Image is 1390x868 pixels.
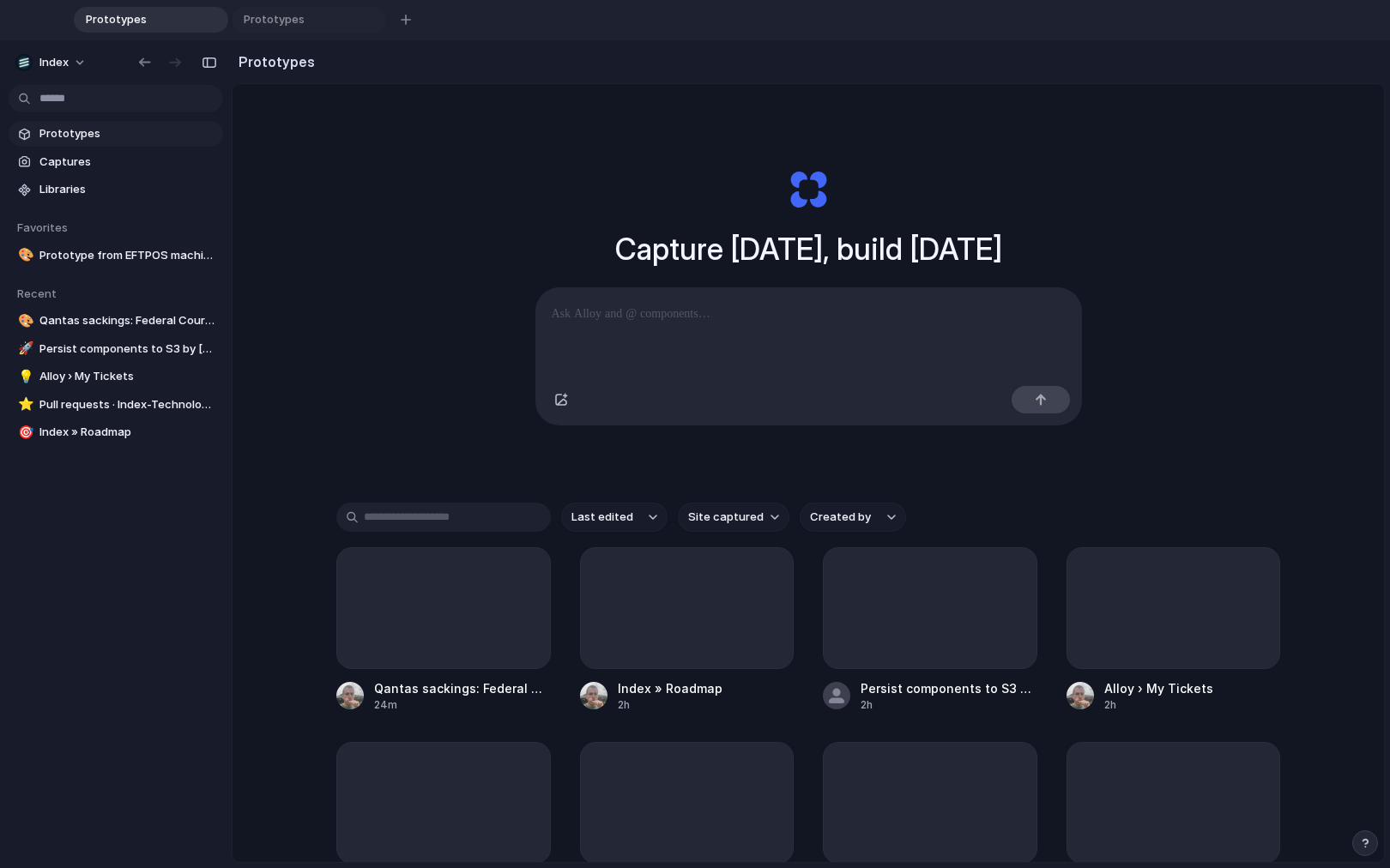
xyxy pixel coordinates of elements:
[237,11,359,28] span: Prototypes
[336,547,551,713] a: Qantas sackings: Federal Court hits airline with $90m penalty for 1800 illegal sackings in [DATE]24m
[618,679,722,697] div: Index » Roadmap
[232,7,386,33] div: Prototypes
[580,547,795,713] a: Index » Roadmap2h
[374,679,551,697] div: Qantas sackings: Federal Court hits airline with $90m penalty for 1800 illegal sackings in [DATE]
[561,503,668,532] button: Last edited
[39,54,69,71] span: Index
[861,679,1037,697] div: Persist components to S3 by [PERSON_NAME] Request #2971 · Index-Technologies/index
[79,11,201,28] span: Prototypes
[374,697,551,713] div: 24m
[823,547,1037,713] a: Persist components to S3 by [PERSON_NAME] Request #2971 · Index-Technologies/index2h
[861,697,1037,713] div: 2h
[1104,679,1213,697] div: Alloy › My Tickets
[571,509,633,526] span: Last edited
[615,226,1002,272] h1: Capture [DATE], build [DATE]
[9,49,95,76] button: Index
[618,697,722,713] div: 2h
[74,7,228,33] div: Prototypes
[810,509,871,526] span: Created by
[678,503,789,532] button: Site captured
[688,509,764,526] span: Site captured
[800,503,906,532] button: Created by
[1104,697,1213,713] div: 2h
[232,51,315,72] h2: Prototypes
[1067,547,1281,713] a: Alloy › My Tickets2h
